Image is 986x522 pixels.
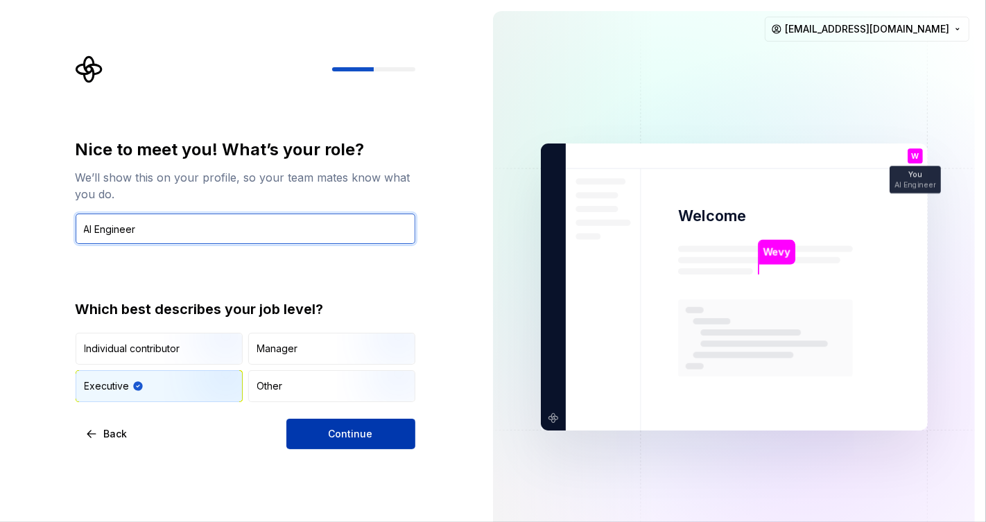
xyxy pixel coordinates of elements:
input: Job title [76,214,415,244]
div: Other [257,379,283,393]
div: Executive [85,379,130,393]
span: Continue [329,427,373,441]
p: You [908,171,922,179]
div: Which best describes your job level? [76,299,415,319]
span: Back [104,427,128,441]
p: W [911,153,919,160]
button: [EMAIL_ADDRESS][DOMAIN_NAME] [765,17,969,42]
button: Continue [286,419,415,449]
div: Individual contributor [85,342,180,356]
button: Back [76,419,139,449]
div: Nice to meet you! What’s your role? [76,139,415,161]
svg: Supernova Logo [76,55,103,83]
p: Welcome [678,206,746,226]
span: [EMAIL_ADDRESS][DOMAIN_NAME] [785,22,949,36]
div: We’ll show this on your profile, so your team mates know what you do. [76,169,415,202]
p: AI Engineer [894,181,935,189]
p: Wevy [763,245,790,260]
div: Manager [257,342,298,356]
